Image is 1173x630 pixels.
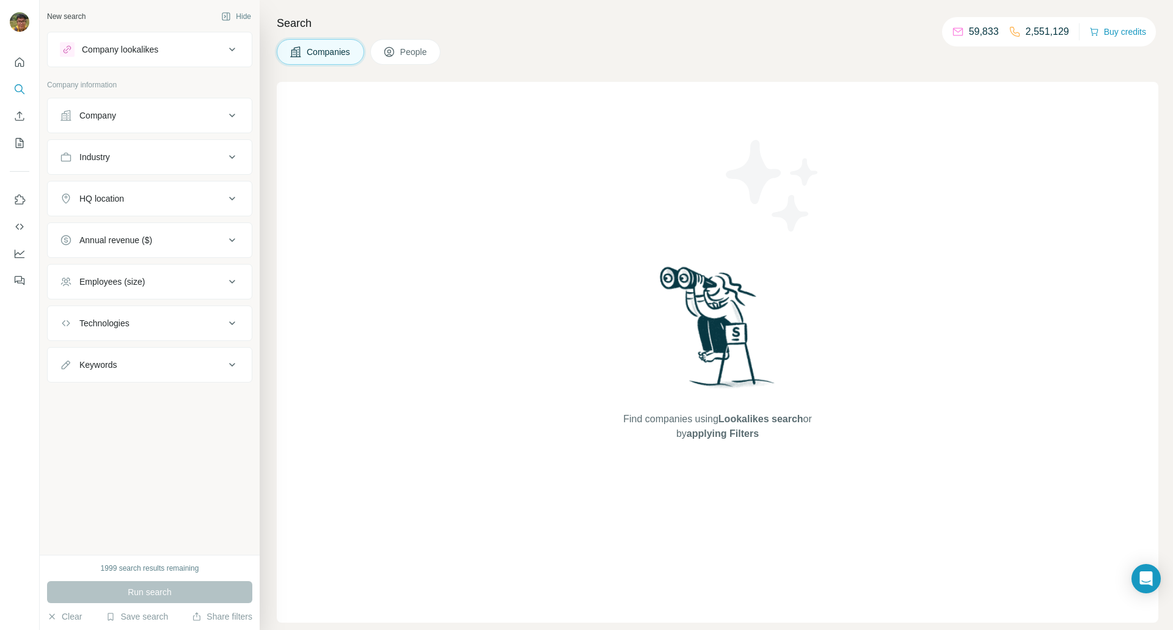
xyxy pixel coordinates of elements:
span: Lookalikes search [718,414,803,424]
button: Buy credits [1089,23,1146,40]
button: Search [10,78,29,100]
button: Employees (size) [48,267,252,296]
button: Company lookalikes [48,35,252,64]
img: Surfe Illustration - Woman searching with binoculars [654,263,781,400]
button: Annual revenue ($) [48,225,252,255]
div: Technologies [79,317,130,329]
button: Feedback [10,269,29,291]
img: Surfe Illustration - Stars [718,131,828,241]
button: Industry [48,142,252,172]
button: Use Surfe API [10,216,29,238]
span: applying Filters [687,428,759,439]
button: Technologies [48,309,252,338]
button: Dashboard [10,243,29,265]
button: Use Surfe on LinkedIn [10,189,29,211]
div: HQ location [79,192,124,205]
button: HQ location [48,184,252,213]
div: 1999 search results remaining [101,563,199,574]
button: Share filters [192,610,252,623]
div: Keywords [79,359,117,371]
span: Find companies using or by [619,412,815,441]
div: New search [47,11,86,22]
button: Keywords [48,350,252,379]
span: People [400,46,428,58]
button: My lists [10,132,29,154]
img: Avatar [10,12,29,32]
button: Clear [47,610,82,623]
h4: Search [277,15,1158,32]
button: Enrich CSV [10,105,29,127]
button: Hide [213,7,260,26]
p: Company information [47,79,252,90]
div: Annual revenue ($) [79,234,152,246]
div: Employees (size) [79,276,145,288]
div: Open Intercom Messenger [1131,564,1161,593]
button: Save search [106,610,168,623]
button: Company [48,101,252,130]
div: Company lookalikes [82,43,158,56]
p: 59,833 [969,24,999,39]
button: Quick start [10,51,29,73]
div: Industry [79,151,110,163]
p: 2,551,129 [1026,24,1069,39]
span: Companies [307,46,351,58]
div: Company [79,109,116,122]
